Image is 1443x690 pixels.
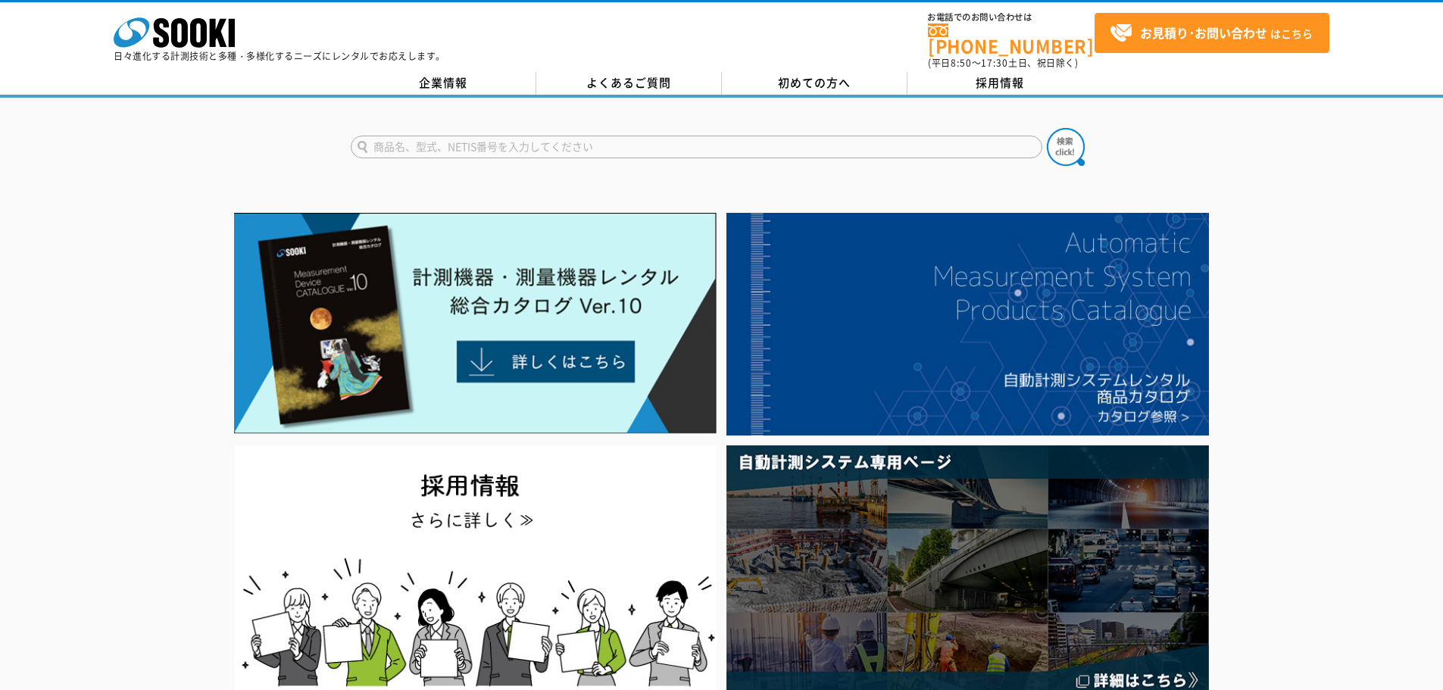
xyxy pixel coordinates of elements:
[1140,23,1267,42] strong: お見積り･お問い合わせ
[726,213,1209,436] img: 自動計測システムカタログ
[1110,22,1313,45] span: はこちら
[907,72,1093,95] a: 採用情報
[1047,128,1085,166] img: btn_search.png
[928,23,1095,55] a: [PHONE_NUMBER]
[778,74,851,91] span: 初めての方へ
[928,56,1078,70] span: (平日 ～ 土日、祝日除く)
[951,56,972,70] span: 8:50
[536,72,722,95] a: よくあるご質問
[234,213,717,434] img: Catalog Ver10
[1095,13,1329,53] a: お見積り･お問い合わせはこちら
[981,56,1008,70] span: 17:30
[351,72,536,95] a: 企業情報
[351,136,1042,158] input: 商品名、型式、NETIS番号を入力してください
[114,52,445,61] p: 日々進化する計測技術と多種・多様化するニーズにレンタルでお応えします。
[722,72,907,95] a: 初めての方へ
[928,13,1095,22] span: お電話でのお問い合わせは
